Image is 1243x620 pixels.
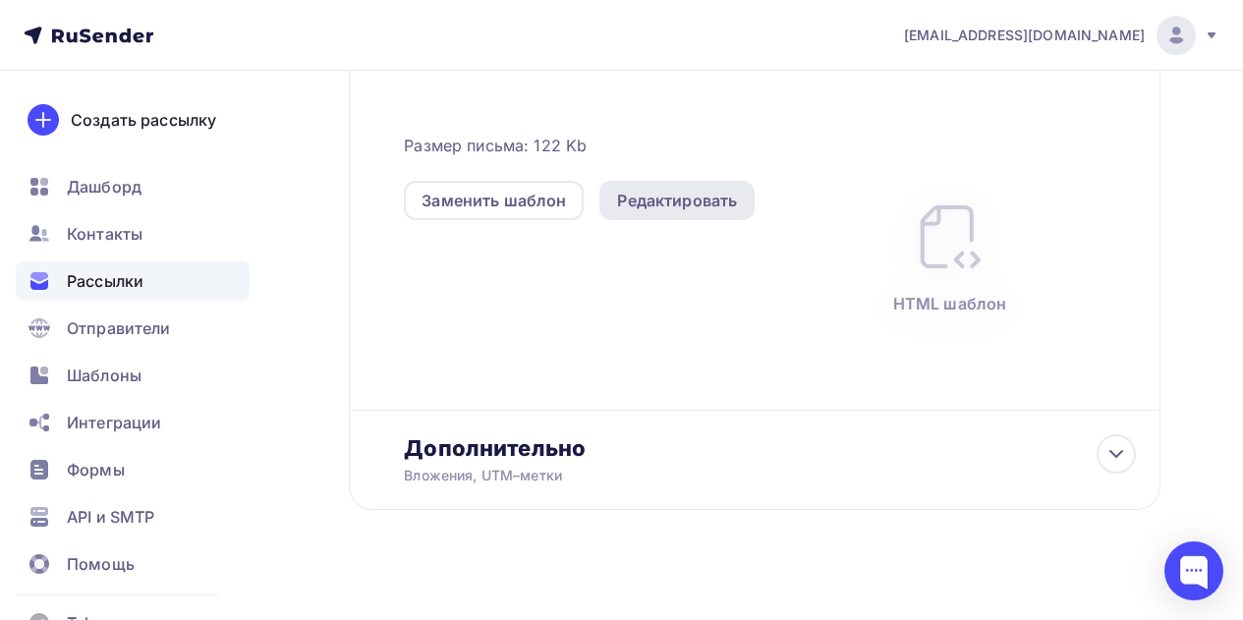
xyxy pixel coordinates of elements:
a: Рассылки [16,261,250,301]
a: Дашборд [16,167,250,206]
span: API и SMTP [67,505,154,529]
a: Контакты [16,214,250,254]
span: Помощь [67,552,135,576]
a: Формы [16,450,250,489]
span: Шаблоны [67,364,141,387]
div: Вложения, UTM–метки [404,466,1062,485]
span: [EMAIL_ADDRESS][DOMAIN_NAME] [904,26,1145,45]
a: Шаблоны [16,356,250,395]
span: Формы [67,458,125,481]
span: Размер письма: 122 Kb [404,134,587,157]
span: Рассылки [67,269,143,293]
div: Создать рассылку [71,108,216,132]
span: Дашборд [67,175,141,198]
a: Отправители [16,309,250,348]
span: Отправители [67,316,171,340]
div: Редактировать [617,189,737,212]
span: HTML шаблон [893,292,1007,315]
a: [EMAIL_ADDRESS][DOMAIN_NAME] [904,16,1219,55]
div: Заменить шаблон [422,189,566,212]
span: Интеграции [67,411,161,434]
span: Контакты [67,222,142,246]
div: Дополнительно [404,434,1136,462]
